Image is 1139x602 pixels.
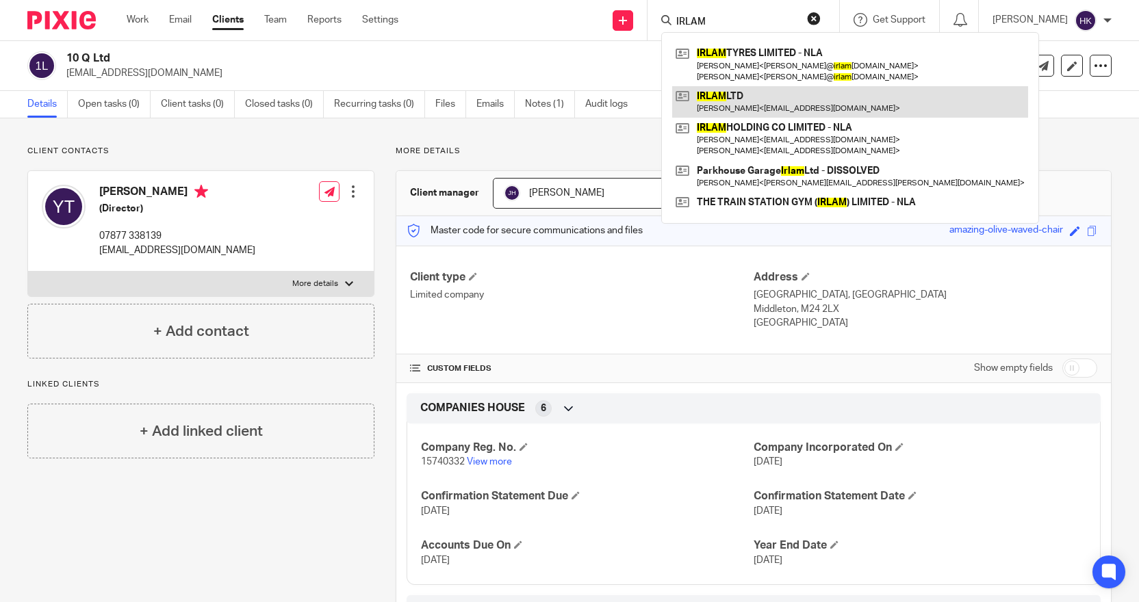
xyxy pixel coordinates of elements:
img: svg%3E [504,185,520,201]
h4: Company Reg. No. [421,441,754,455]
p: Linked clients [27,379,374,390]
h4: Accounts Due On [421,538,754,553]
img: Pixie [27,11,96,29]
a: Client tasks (0) [161,91,235,118]
h3: Client manager [410,186,479,200]
h5: (Director) [99,202,255,215]
span: [DATE] [754,506,782,516]
a: Clients [212,13,244,27]
i: Primary [194,185,208,198]
input: Search [675,16,798,29]
span: Get Support [873,15,925,25]
p: [GEOGRAPHIC_DATA], [GEOGRAPHIC_DATA] [754,288,1097,302]
a: Recurring tasks (0) [334,91,425,118]
p: [GEOGRAPHIC_DATA] [754,316,1097,330]
span: [DATE] [754,457,782,467]
p: [EMAIL_ADDRESS][DOMAIN_NAME] [99,244,255,257]
a: Settings [362,13,398,27]
a: Work [127,13,149,27]
a: Audit logs [585,91,638,118]
h4: Company Incorporated On [754,441,1086,455]
img: svg%3E [1075,10,1097,31]
h4: + Add contact [153,321,249,342]
a: Notes (1) [525,91,575,118]
a: Open tasks (0) [78,91,151,118]
a: Reports [307,13,342,27]
p: Client contacts [27,146,374,157]
img: svg%3E [42,185,86,228]
h2: 10 Q Ltd [66,51,754,66]
h4: Confirmation Statement Date [754,489,1086,503]
p: Limited company [410,288,754,302]
a: Files [435,91,466,118]
h4: + Add linked client [140,421,263,442]
h4: Address [754,270,1097,285]
p: Master code for secure communications and files [407,224,643,237]
span: [DATE] [421,506,450,516]
span: [PERSON_NAME] [529,188,604,198]
a: View more [467,457,512,467]
a: Details [27,91,68,118]
p: [EMAIL_ADDRESS][DOMAIN_NAME] [66,66,925,80]
img: svg%3E [27,51,56,80]
a: Closed tasks (0) [245,91,324,118]
span: COMPANIES HOUSE [420,401,525,415]
h4: Client type [410,270,754,285]
div: amazing-olive-waved-chair [949,223,1063,239]
h4: Confirmation Statement Due [421,489,754,503]
button: Clear [807,12,821,25]
label: Show empty fields [974,361,1053,375]
h4: Year End Date [754,538,1086,553]
p: [PERSON_NAME] [993,13,1068,27]
p: More details [292,278,338,289]
h4: [PERSON_NAME] [99,185,255,202]
p: More details [396,146,1112,157]
p: Middleton, M24 2LX [754,302,1097,316]
span: [DATE] [421,555,450,565]
a: Emails [476,91,515,118]
span: [DATE] [754,555,782,565]
a: Team [264,13,287,27]
h4: CUSTOM FIELDS [410,363,754,374]
span: 15740332 [421,457,465,467]
p: 07877 338139 [99,229,255,243]
a: Email [169,13,192,27]
span: 6 [541,402,546,415]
